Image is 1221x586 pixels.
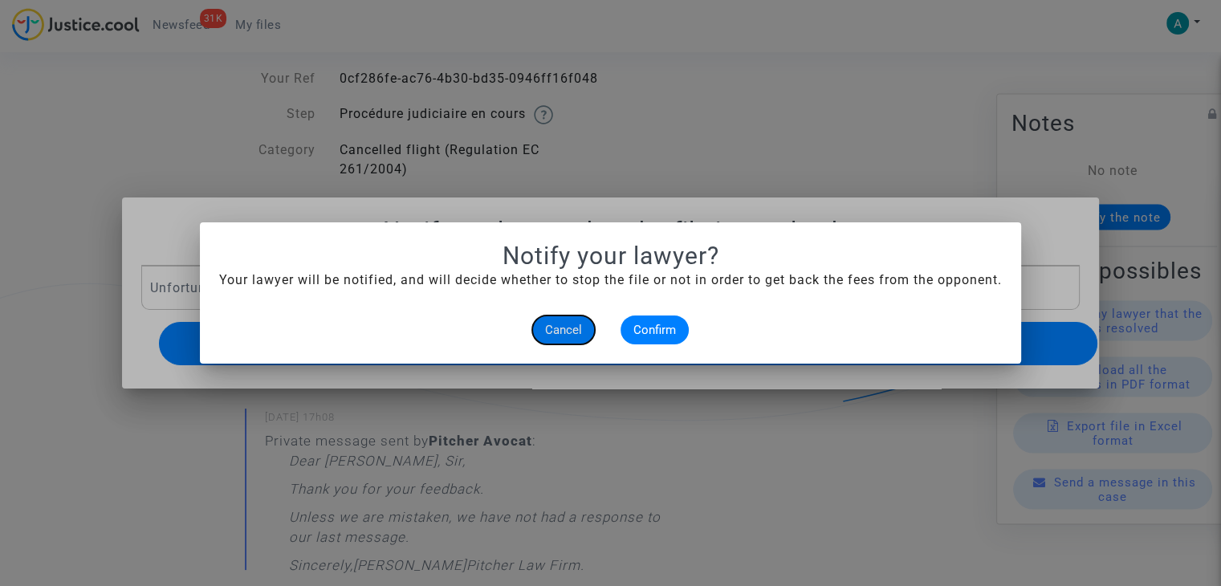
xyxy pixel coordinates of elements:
span: Confirm [633,323,676,337]
span: Your lawyer will be notified, and will decide whether to stop the file or not in order to get bac... [219,272,1002,287]
h1: Notify your lawyer? [219,242,1002,271]
button: Confirm [621,315,689,344]
span: Cancel [545,323,582,337]
button: Cancel [532,315,595,344]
